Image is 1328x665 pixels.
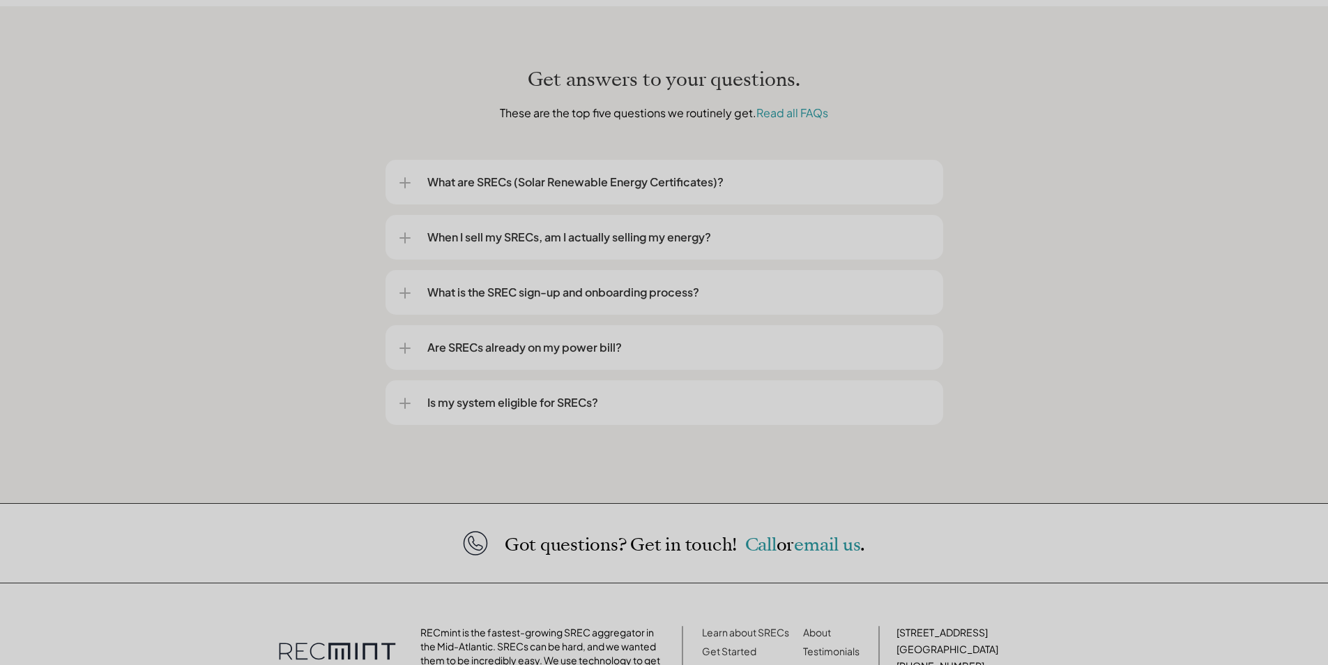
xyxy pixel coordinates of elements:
p: These are the top five questions we routinely get. [406,104,922,121]
a: About [803,626,831,638]
p: [GEOGRAPHIC_DATA] [896,642,1060,656]
p: What is the SREC sign-up and onboarding process? [427,284,929,301]
p: Are SRECs already on my power bill? [427,339,929,356]
p: When I sell my SRECs, am I actually selling my energy? [427,229,929,246]
p: [STREET_ADDRESS] [896,625,1060,639]
span: or [777,532,795,557]
p: Got questions? Get in touch! [505,535,865,554]
a: Get Started [702,645,756,657]
a: Testimonials [803,645,860,657]
a: Call [745,532,777,557]
p: What are SRECs (Solar Renewable Energy Certificates)? [427,174,929,190]
a: Learn about SRECs [702,626,789,638]
h2: Get answers to your questions. [267,66,1062,93]
a: Read all FAQs [756,105,828,120]
a: email us [794,532,860,557]
span: . [860,532,865,557]
p: Is my system eligible for SRECs? [427,394,929,411]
